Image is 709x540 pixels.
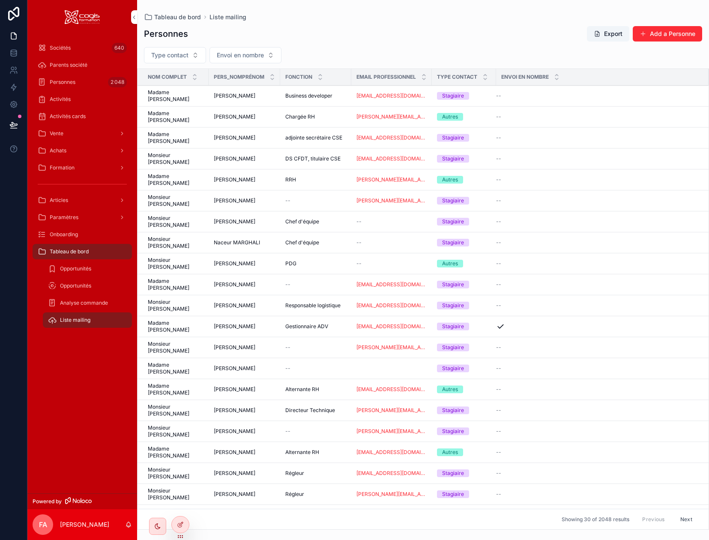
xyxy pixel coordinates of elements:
span: -- [285,344,290,351]
a: [EMAIL_ADDRESS][DOMAIN_NAME] [356,92,427,99]
a: Onboarding [33,227,132,242]
span: Directeur Technique [285,407,335,414]
span: Type contact [151,51,188,59]
div: Stagiaire [442,344,464,351]
a: Monsieur [PERSON_NAME] [148,487,203,501]
span: PDG [285,260,296,267]
a: Madame [PERSON_NAME] [148,173,203,187]
a: Monsieur [PERSON_NAME] [148,152,203,166]
a: Madame [PERSON_NAME] [148,89,203,103]
a: -- [496,134,698,141]
span: [PERSON_NAME] [214,92,255,99]
a: Activités cards [33,109,132,124]
a: -- [285,428,346,435]
span: Business developer [285,92,332,99]
span: [PERSON_NAME] [214,491,255,498]
a: [PERSON_NAME] [214,176,275,183]
span: -- [496,344,501,351]
span: -- [496,113,501,120]
a: [PERSON_NAME] [214,323,275,330]
span: -- [285,428,290,435]
a: -- [496,281,698,288]
div: Stagiaire [442,469,464,477]
a: Parents société [33,57,132,73]
span: [PERSON_NAME] [214,386,255,393]
span: -- [356,260,362,267]
span: -- [496,407,501,414]
a: [PERSON_NAME] [214,449,275,456]
a: [PERSON_NAME] [214,302,275,309]
span: Sociétés [50,45,71,51]
span: Responsable logistique [285,302,341,309]
span: Powered by [33,498,62,505]
span: Envoi en nombre [501,74,549,80]
a: adjointe secrétaire CSE [285,134,346,141]
a: Monsieur [PERSON_NAME] [148,466,203,480]
a: Naceur MARGHALI [214,239,275,246]
a: [PERSON_NAME] [214,218,275,225]
a: Personnes2 048 [33,74,132,90]
span: Analyse commande [60,300,108,306]
a: Madame [PERSON_NAME] [148,131,203,145]
a: Liste mailing [209,13,246,21]
a: Alternante RH [285,449,346,456]
a: [PERSON_NAME] [214,155,275,162]
span: -- [496,92,501,99]
a: -- [496,239,698,246]
span: Monsieur [PERSON_NAME] [148,341,203,354]
div: Stagiaire [442,281,464,288]
span: [PERSON_NAME] [214,407,255,414]
span: -- [496,197,501,204]
span: Régleur [285,470,304,477]
div: Stagiaire [442,490,464,498]
a: -- [356,218,427,225]
div: Stagiaire [442,155,464,163]
a: [PERSON_NAME] [214,386,275,393]
span: [PERSON_NAME] [214,365,255,372]
div: scrollable content [27,34,137,339]
span: [PERSON_NAME] [214,197,255,204]
span: -- [496,302,501,309]
a: [PERSON_NAME][EMAIL_ADDRESS][DOMAIN_NAME] [356,407,427,414]
span: [PERSON_NAME] [214,218,255,225]
span: Monsieur [PERSON_NAME] [148,215,203,228]
a: Madame [PERSON_NAME] [148,445,203,459]
a: Achats [33,143,132,158]
span: Showing 30 of 2048 results [562,516,629,523]
a: Sociétés640 [33,40,132,56]
div: Stagiaire [442,427,464,435]
div: Stagiaire [442,239,464,246]
a: [EMAIL_ADDRESS][DOMAIN_NAME] [356,134,427,141]
a: Madame [PERSON_NAME] [148,362,203,375]
div: 640 [112,43,127,53]
a: [PERSON_NAME] [214,281,275,288]
span: -- [496,239,501,246]
a: Stagiaire [437,427,491,435]
span: Régleur [285,491,304,498]
a: [EMAIL_ADDRESS][DOMAIN_NAME] [356,155,427,162]
span: -- [356,218,362,225]
a: Régleur [285,491,346,498]
a: [PERSON_NAME][EMAIL_ADDRESS][DOMAIN_NAME] [356,344,427,351]
a: [PERSON_NAME][EMAIL_ADDRESS][DOMAIN_NAME] [356,113,427,120]
a: [PERSON_NAME] [214,470,275,477]
a: [EMAIL_ADDRESS][DOMAIN_NAME] [356,386,427,393]
a: [PERSON_NAME][EMAIL_ADDRESS][DOMAIN_NAME] [356,197,427,204]
a: Chargée RH [285,113,346,120]
span: -- [496,365,501,372]
div: Stagiaire [442,365,464,372]
a: -- [356,260,427,267]
a: Paramètres [33,210,132,225]
span: Madame [PERSON_NAME] [148,320,203,333]
div: Stagiaire [442,406,464,414]
span: Opportunités [60,265,91,272]
span: Madame [PERSON_NAME] [148,278,203,291]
